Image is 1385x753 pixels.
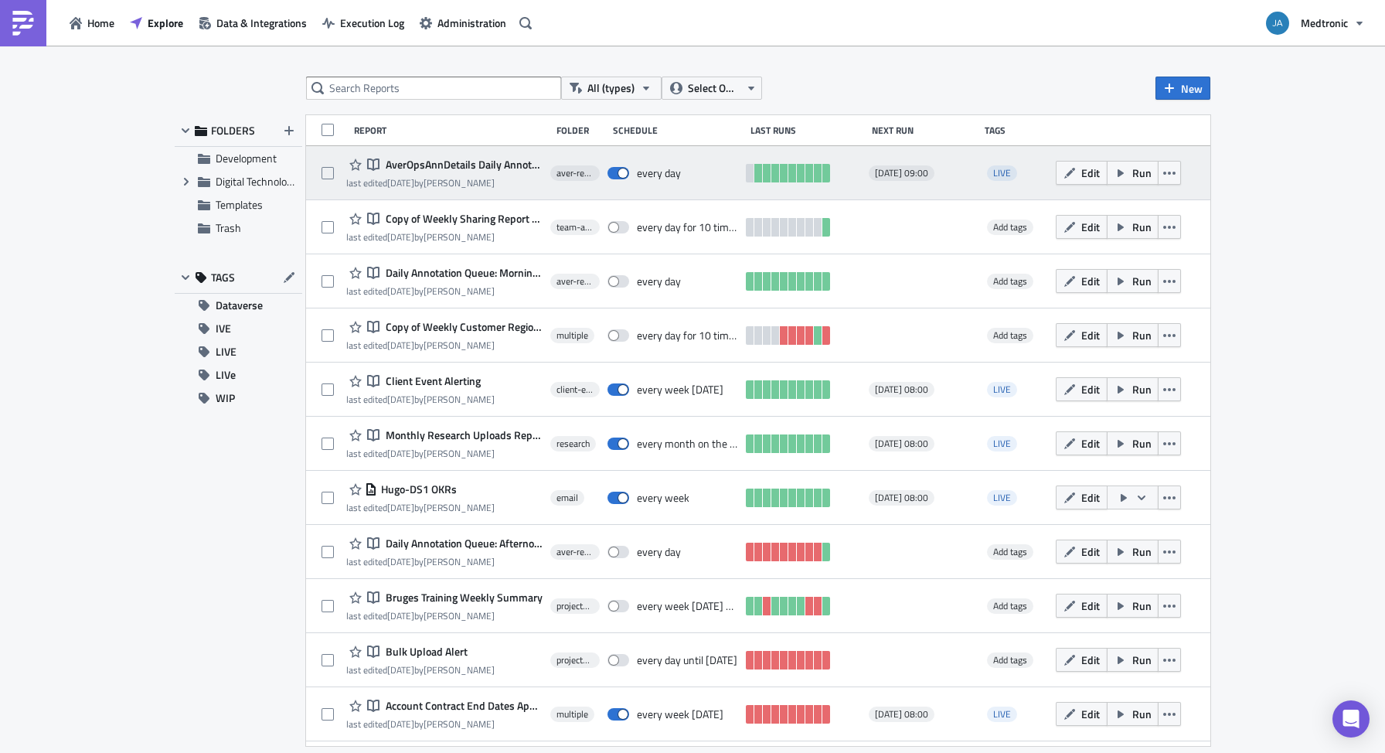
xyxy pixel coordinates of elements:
span: Add tags [993,220,1027,234]
span: Add tags [987,274,1033,289]
div: last edited by [PERSON_NAME] [346,394,495,405]
span: Run [1132,706,1152,722]
span: Run [1132,273,1152,289]
span: Edit [1081,706,1100,722]
div: last edited by [PERSON_NAME] [346,448,543,459]
span: Client Event Alerting [382,374,481,388]
button: IVE [175,317,302,340]
div: last edited by [PERSON_NAME] [346,610,543,622]
span: Run [1132,165,1152,181]
span: LIVE [993,382,1011,397]
div: last edited by [PERSON_NAME] [346,285,543,297]
span: Edit [1081,219,1100,235]
span: Edit [1081,273,1100,289]
span: Add tags [993,328,1027,342]
span: Home [87,15,114,31]
button: Edit [1056,215,1108,239]
span: Edit [1081,165,1100,181]
span: AverOpsAnnDetails Daily Annotation Queue: Morning Alerts v1 [382,158,543,172]
span: Edit [1081,489,1100,506]
button: Run [1107,215,1159,239]
span: Edit [1081,381,1100,397]
span: LIVE [993,490,1011,505]
div: last edited by [PERSON_NAME] [346,502,495,513]
button: Run [1107,648,1159,672]
span: Bruges Training Weekly Summary [382,591,543,605]
span: Run [1132,381,1152,397]
span: Add tags [987,544,1033,560]
input: Search Reports [306,77,561,100]
div: every week on Friday until April 30, 2025 [637,599,739,613]
button: Dataverse [175,294,302,317]
button: Run [1107,702,1159,726]
button: Run [1107,594,1159,618]
span: FOLDERS [211,124,255,138]
span: [DATE] 09:00 [875,167,928,179]
button: Edit [1056,486,1108,509]
span: research [556,438,590,450]
button: Run [1107,540,1159,564]
span: Add tags [987,220,1033,235]
span: Add tags [993,598,1027,613]
span: Explore [148,15,183,31]
button: Data & Integrations [191,11,315,35]
time: 2025-06-16T15:41:54Z [387,392,414,407]
div: last edited by [PERSON_NAME] [346,718,543,730]
span: Bulk Upload Alert [382,645,468,659]
span: Run [1132,219,1152,235]
time: 2025-03-18T15:24:26Z [387,230,414,244]
span: Run [1132,598,1152,614]
div: Open Intercom Messenger [1332,700,1370,738]
span: Development [216,150,277,166]
span: Digital Technologies [216,173,305,189]
button: All (types) [561,77,662,100]
div: Next Run [872,124,978,136]
span: Run [1132,543,1152,560]
span: All (types) [587,80,635,97]
span: project-bruges-training [556,600,594,612]
span: Copy of Weekly Customer Regional Slack v0.0 [382,320,543,334]
time: 2025-05-16T10:51:29Z [387,500,414,515]
button: Select Owner [662,77,762,100]
div: last edited by [PERSON_NAME] [346,556,543,567]
button: WIP [175,387,302,410]
button: Edit [1056,594,1108,618]
span: Copy of Weekly Sharing Report v0.0 [382,212,543,226]
div: Tags [985,124,1050,136]
div: every month on the 1st [637,437,739,451]
div: Last Runs [750,124,864,136]
time: 2025-04-29T11:13:24Z [387,284,414,298]
span: Account Contract End Dates Approaching Alert [382,699,543,713]
span: WIP [216,387,235,410]
span: Hugo-DS1 OKRs [377,482,457,496]
span: Trash [216,220,241,236]
time: 2025-03-03T11:15:44Z [387,608,414,623]
div: Folder [556,124,605,136]
a: Explore [122,11,191,35]
button: Medtronic [1257,6,1373,40]
button: Administration [412,11,514,35]
span: Add tags [987,328,1033,343]
time: 2025-02-21T08:47:52Z [387,717,414,731]
span: client-event-alerting [556,383,594,396]
span: Daily Annotation Queue: Morning Alerts v0.1 [382,266,543,280]
button: Edit [1056,648,1108,672]
button: Edit [1056,431,1108,455]
div: last edited by [PERSON_NAME] [346,339,543,351]
span: Run [1132,435,1152,451]
div: every day [637,274,681,288]
span: project-bruges-training [556,654,594,666]
span: [DATE] 08:00 [875,492,928,504]
span: Administration [437,15,506,31]
span: LIVE [987,490,1017,506]
div: every week on Monday [637,383,723,397]
span: Edit [1081,543,1100,560]
button: Execution Log [315,11,412,35]
button: Home [62,11,122,35]
button: LIVE [175,340,302,363]
span: Add tags [987,652,1033,668]
time: 2025-03-03T10:48:51Z [387,446,414,461]
span: aver-reporting [556,167,594,179]
button: Edit [1056,702,1108,726]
